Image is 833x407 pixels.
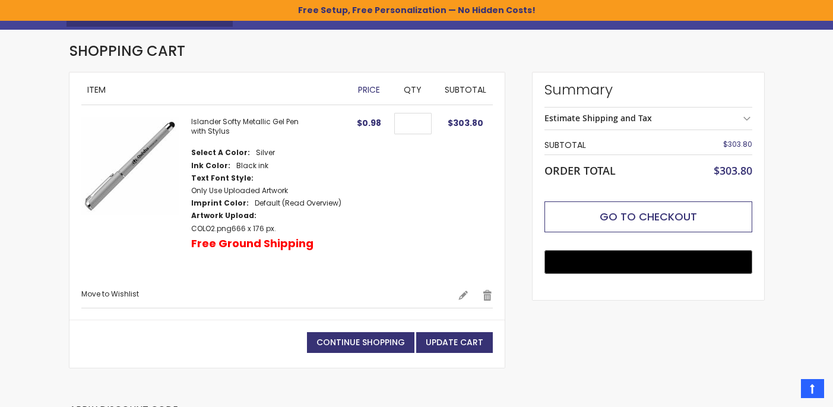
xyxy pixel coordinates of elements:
[316,336,405,348] span: Continue Shopping
[714,163,752,178] span: $303.80
[191,211,256,220] dt: Artwork Upload
[81,117,191,277] a: Islander Softy Metallic Gel Pen with Stylus-Silver
[191,223,232,234] a: COLO2.png
[426,336,483,348] span: Update Cart
[255,198,341,208] dd: Default (Read Overview)
[448,117,483,129] span: $303.80
[357,117,381,129] span: $0.98
[544,136,683,154] th: Subtotal
[307,332,414,353] a: Continue Shopping
[191,161,230,171] dt: Ink Color
[358,84,380,96] span: Price
[445,84,486,96] span: Subtotal
[735,375,833,407] iframe: Google Customer Reviews
[723,139,752,149] span: $303.80
[69,41,185,61] span: Shopping Cart
[600,209,697,224] span: Go to Checkout
[416,332,493,353] button: Update Cart
[544,201,752,232] button: Go to Checkout
[191,224,276,234] dd: 666 x 176 px.
[544,80,752,99] strong: Summary
[191,198,249,208] dt: Imprint Color
[87,84,106,96] span: Item
[81,289,139,299] a: Move to Wishlist
[404,84,422,96] span: Qty
[544,250,752,274] button: Buy with GPay
[81,117,179,215] img: Islander Softy Metallic Gel Pen with Stylus-Silver
[256,148,275,157] dd: Silver
[191,148,250,157] dt: Select A Color
[544,112,652,124] strong: Estimate Shipping and Tax
[191,173,254,183] dt: Text Font Style
[236,161,268,171] dd: Black ink
[544,162,616,178] strong: Order Total
[191,116,299,136] a: Islander Softy Metallic Gel Pen with Stylus
[191,236,313,251] p: Free Ground Shipping
[191,186,288,195] dd: Only Use Uploaded Artwork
